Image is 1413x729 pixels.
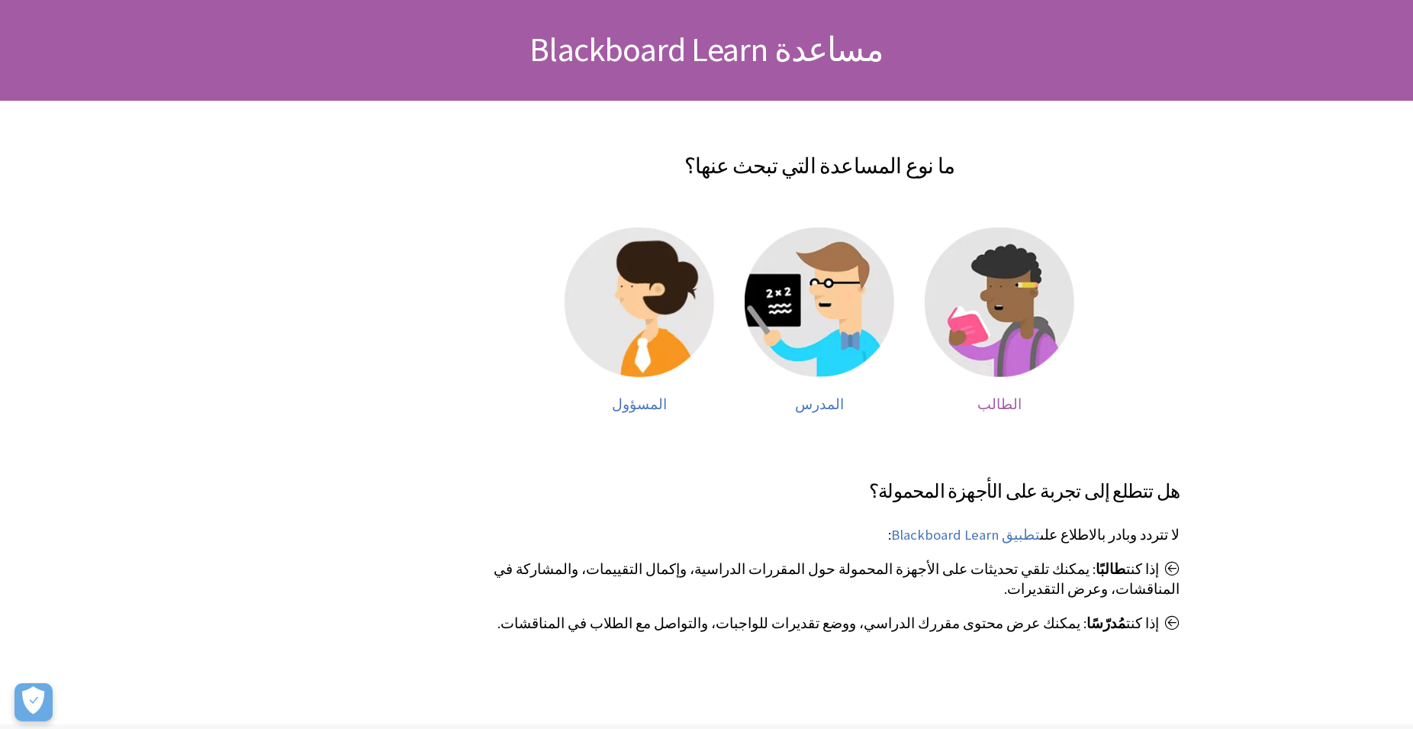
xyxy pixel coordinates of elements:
[459,131,1180,182] h2: ما نوع المساعدة التي تبحث عنها؟
[529,28,884,70] span: مساعدة Blackboard Learn
[891,526,1040,544] a: تطبيق Blackboard Learn
[745,227,894,377] img: مساعدة المدرس
[1096,560,1126,578] span: طالبًا
[565,227,714,377] img: مساعدة المسؤول
[565,227,714,412] a: مساعدة المسؤول المسؤول
[459,525,1180,545] p: لا تتردد وبادر بالاطلاع على :
[795,395,844,413] span: المدرس
[925,227,1074,377] img: مساعدة الطالب
[925,227,1074,412] a: مساعدة الطالب الطالب
[459,560,1180,599] p: إذا كنت : يمكنك تلقي تحديثات على الأجهزة المحمولة حول المقررات الدراسية، وإكمال التقييمات، والمشا...
[977,395,1022,413] span: الطالب
[14,683,53,721] button: Open Preferences
[1086,614,1126,632] span: مُدرّسًا
[459,614,1180,634] p: إذا كنت : يمكنك عرض محتوى مقررك الدراسي، ووضع تقديرات للواجبات، والتواصل مع الطلاب في المناقشات.
[745,227,894,412] a: مساعدة المدرس المدرس
[612,395,667,413] span: المسؤول
[459,477,1180,506] h3: هل تتطلع إلى تجربة على الأجهزة المحمولة؟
